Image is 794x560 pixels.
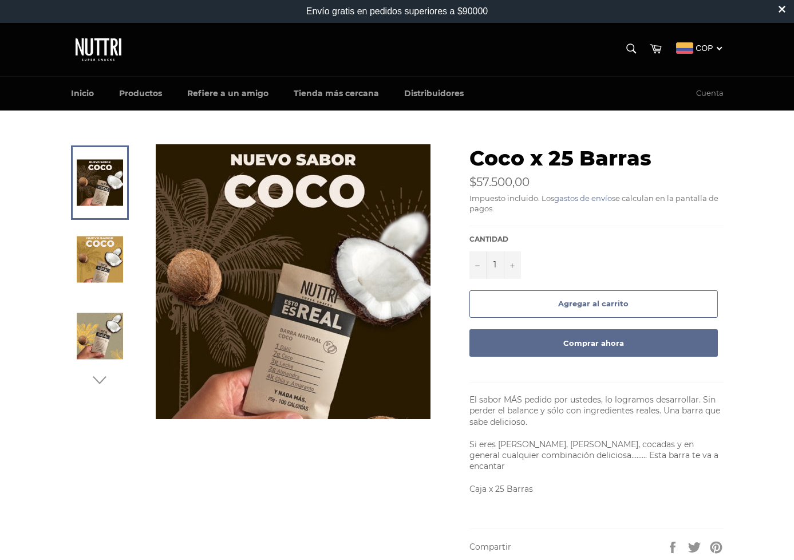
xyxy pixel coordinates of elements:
img: Coco x 25 Barras [77,236,123,282]
a: Inicio [60,77,105,111]
a: gastos de envío [554,194,612,203]
a: Cuenta [690,77,729,110]
a: Distribuidores [393,77,475,111]
span: $57.500,00 [469,175,530,189]
h1: Coco x 25 Barras [469,144,724,173]
a: Productos [108,77,173,111]
img: Coco x 25 Barras [156,144,430,419]
span: Agregar al carrito [558,299,629,308]
button: Aumentar uno a la cantidad de artículos [504,251,521,279]
span: Compartir [469,542,511,552]
button: Quitar uno a la cantidad de artículos [469,251,487,279]
button: Agregar al carrito [469,290,718,318]
a: Tienda más cercana [282,77,390,111]
img: Nuttri [71,34,128,65]
div: Envío gratis en pedidos superiores a $90000 [306,6,488,17]
div: Impuesto incluido. Los se calculan en la pantalla de pagos. [469,194,724,214]
a: Refiere a un amigo [176,77,280,111]
span: COP [696,44,713,53]
img: Coco x 25 Barras [77,313,123,359]
button: Comprar ahora [469,329,718,357]
p: Si eres [PERSON_NAME], [PERSON_NAME], cocadas y en general cualquier combinación deliciosa.......... [469,439,724,472]
label: Cantidad [469,235,521,244]
p: El sabor MÁS pedido por ustedes, lo logramos desarrollar. Sin perder el balance y sólo con ingred... [469,395,724,428]
p: Caja x 25 Barras [469,484,724,495]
